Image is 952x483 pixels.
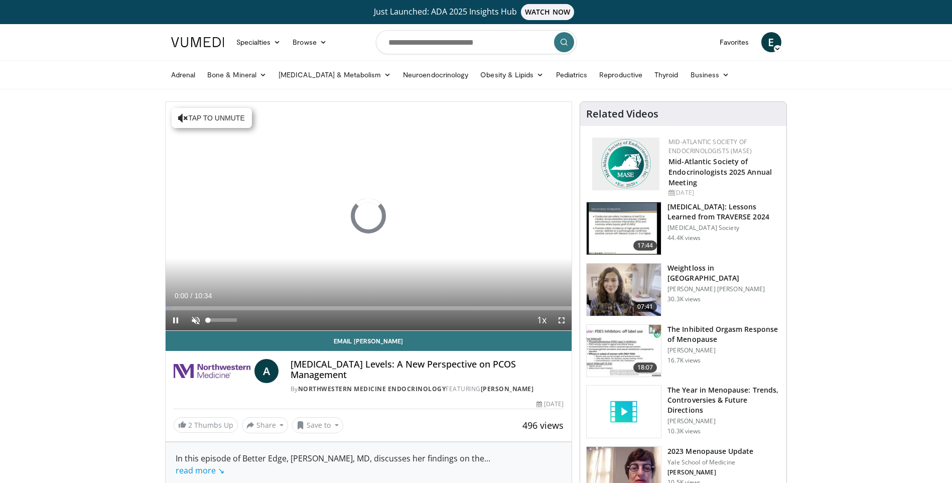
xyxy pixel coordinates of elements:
img: 9983fed1-7565-45be-8934-aef1103ce6e2.150x105_q85_crop-smart_upscale.jpg [587,264,661,316]
h4: Related Videos [586,108,658,120]
h3: [MEDICAL_DATA]: Lessons Learned from TRAVERSE 2024 [667,202,780,222]
p: [MEDICAL_DATA] Society [667,224,780,232]
span: / [191,292,193,300]
p: [PERSON_NAME] [667,468,753,476]
a: Reproductive [593,65,648,85]
p: [PERSON_NAME] [667,346,780,354]
p: [PERSON_NAME] [PERSON_NAME] [667,285,780,293]
img: 1317c62a-2f0d-4360-bee0-b1bff80fed3c.150x105_q85_crop-smart_upscale.jpg [587,202,661,255]
p: 44.4K views [667,234,701,242]
a: Bone & Mineral [201,65,273,85]
a: Browse [287,32,333,52]
a: 2 Thumbs Up [174,417,238,433]
span: 0:00 [175,292,188,300]
a: A [254,359,279,383]
a: Pediatrics [550,65,594,85]
img: f382488c-070d-4809-84b7-f09b370f5972.png.150x105_q85_autocrop_double_scale_upscale_version-0.2.png [592,138,659,190]
span: 18:07 [633,363,657,373]
a: [PERSON_NAME] [481,385,534,393]
a: 07:41 Weightloss in [GEOGRAPHIC_DATA] [PERSON_NAME] [PERSON_NAME] 30.3K views [586,263,780,316]
a: Northwestern Medicine Endocrinology [298,385,446,393]
span: 2 [188,420,192,430]
p: 16.7K views [667,356,701,365]
a: Business [685,65,736,85]
div: [DATE] [536,400,564,409]
p: [PERSON_NAME] [667,417,780,425]
a: read more ↘ [176,465,224,476]
img: VuMedi Logo [171,37,224,47]
h3: The Inhibited Orgasm Response of Menopause [667,324,780,344]
span: WATCH NOW [521,4,574,20]
a: Favorites [714,32,755,52]
a: The Year in Menopause: Trends, Controversies & Future Directions [PERSON_NAME] 10.3K views [586,385,780,438]
div: Volume Level [208,318,237,322]
a: Obesity & Lipids [474,65,550,85]
button: Pause [166,310,186,330]
a: Thyroid [648,65,685,85]
h4: [MEDICAL_DATA] Levels: A New Perspective on PCOS Management [291,359,564,381]
a: Neuroendocrinology [397,65,474,85]
a: Adrenal [165,65,202,85]
button: Playback Rate [531,310,552,330]
p: 30.3K views [667,295,701,303]
span: 17:44 [633,240,657,251]
button: Unmute [186,310,206,330]
video-js: Video Player [166,102,572,331]
button: Fullscreen [552,310,572,330]
p: Yale School of Medicine [667,458,753,466]
button: Share [242,417,289,433]
a: [MEDICAL_DATA] & Metabolism [273,65,397,85]
a: Email [PERSON_NAME] [166,331,572,351]
a: Mid-Atlantic Society of Endocrinologists (MASE) [668,138,752,155]
h3: The Year in Menopause: Trends, Controversies & Future Directions [667,385,780,415]
div: [DATE] [668,188,778,197]
div: In this episode of Better Edge, [PERSON_NAME], MD, discusses her findings on the [176,452,562,476]
img: 283c0f17-5e2d-42ba-a87c-168d447cdba4.150x105_q85_crop-smart_upscale.jpg [587,325,661,377]
a: Just Launched: ADA 2025 Insights HubWATCH NOW [173,4,780,20]
span: ... [176,453,490,476]
span: 10:34 [194,292,212,300]
p: 10.3K views [667,427,701,435]
a: Mid-Atlantic Society of Endocrinologists 2025 Annual Meeting [668,157,772,187]
button: Save to [292,417,343,433]
h3: Weightloss in [GEOGRAPHIC_DATA] [667,263,780,283]
a: 18:07 The Inhibited Orgasm Response of Menopause [PERSON_NAME] 16.7K views [586,324,780,378]
input: Search topics, interventions [376,30,577,54]
a: E [761,32,781,52]
img: Northwestern Medicine Endocrinology [174,359,250,383]
h3: 2023 Menopause Update [667,446,753,456]
span: 496 views [522,419,564,431]
div: By FEATURING [291,385,564,394]
div: Progress Bar [166,306,572,310]
button: Tap to unmute [172,108,252,128]
a: 17:44 [MEDICAL_DATA]: Lessons Learned from TRAVERSE 2024 [MEDICAL_DATA] Society 44.4K views [586,202,780,255]
span: 07:41 [633,302,657,312]
a: Specialties [230,32,287,52]
img: video_placeholder_short.svg [587,386,661,438]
